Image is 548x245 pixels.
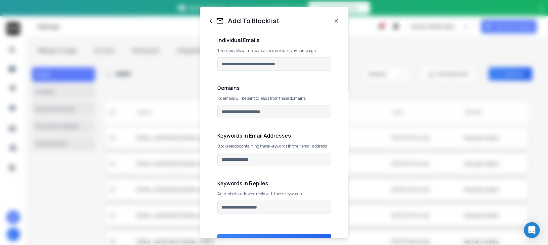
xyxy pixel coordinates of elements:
p: Blocks leads containing these keywords in their email address [217,144,331,149]
p: Auto-block leads who reply with these keywords. [217,191,331,197]
p: These emails will not be reached out to in any campaign [217,48,331,53]
h1: Keywords in Replies [217,179,331,187]
h1: Individual Emails [217,36,331,44]
h1: Domains [217,84,331,92]
h1: Keywords in Email Addresses [217,132,331,140]
div: Open Intercom Messenger [524,222,540,238]
p: No emails will be sent to leads from these domains [217,96,331,101]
